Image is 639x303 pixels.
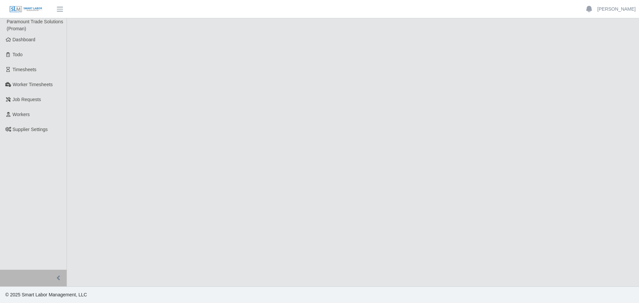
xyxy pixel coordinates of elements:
[7,19,63,31] span: Paramount Trade Solutions (Proman)
[9,6,43,13] img: SLM Logo
[13,67,37,72] span: Timesheets
[13,37,36,42] span: Dashboard
[13,52,23,57] span: Todo
[13,82,53,87] span: Worker Timesheets
[13,127,48,132] span: Supplier Settings
[5,292,87,297] span: © 2025 Smart Labor Management, LLC
[13,97,41,102] span: Job Requests
[13,112,30,117] span: Workers
[597,6,636,13] a: [PERSON_NAME]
